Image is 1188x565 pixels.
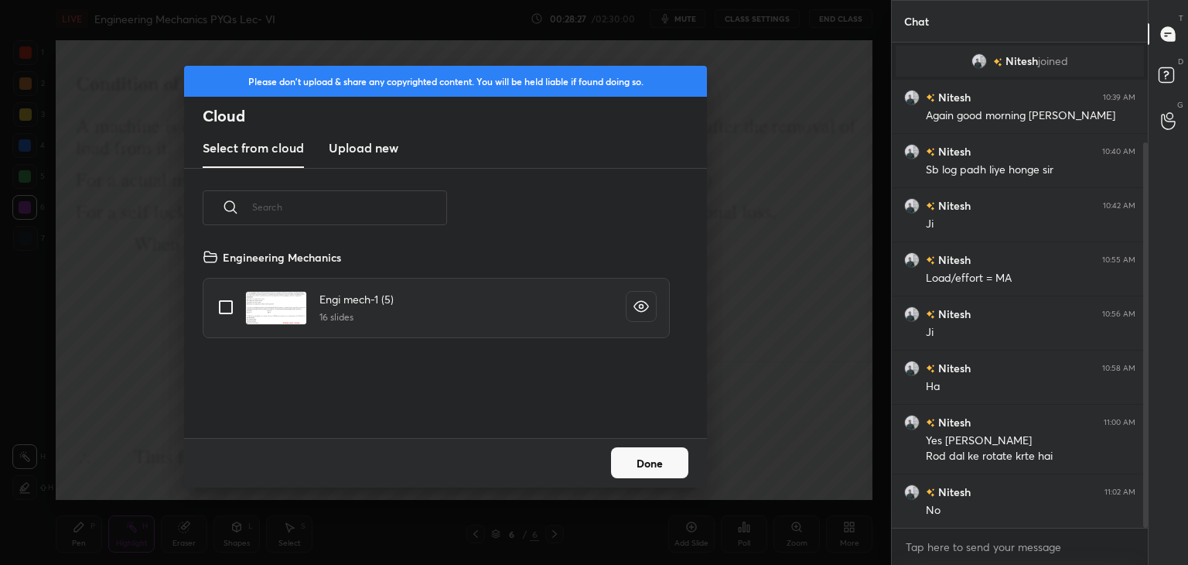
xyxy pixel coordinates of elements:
[926,325,1135,341] div: Ji
[904,485,920,500] img: 3
[1102,255,1135,265] div: 10:55 AM
[319,310,394,324] h5: 16 slides
[926,202,935,211] img: no-rating-badge.077c3623.svg
[904,198,920,214] img: 3
[926,217,1135,232] div: Ji
[1177,99,1183,111] p: G
[935,360,971,376] h6: Nitesh
[926,310,935,319] img: no-rating-badge.077c3623.svg
[1179,12,1183,24] p: T
[892,1,941,42] p: Chat
[904,252,920,268] img: 3
[252,174,447,240] input: Search
[926,419,935,427] img: no-rating-badge.077c3623.svg
[935,197,971,214] h6: Nitesh
[1038,55,1068,67] span: joined
[935,414,971,430] h6: Nitesh
[926,163,1135,178] div: Sb log padh liye honge sir
[319,291,394,307] h4: Engi mech-1 (5)
[926,148,935,156] img: no-rating-badge.077c3623.svg
[926,256,935,265] img: no-rating-badge.077c3623.svg
[935,306,971,322] h6: Nitesh
[329,139,398,157] h3: Upload new
[904,415,920,430] img: 3
[926,365,935,373] img: no-rating-badge.077c3623.svg
[904,306,920,322] img: 3
[926,449,1135,464] div: Rod dal ke rotate krte hai
[1103,93,1135,102] div: 10:39 AM
[184,243,688,438] div: grid
[904,90,920,105] img: 3
[904,361,920,376] img: 3
[1005,55,1038,67] span: Nitesh
[1102,310,1135,319] div: 10:56 AM
[926,503,1135,519] div: No
[935,143,971,159] h6: Nitesh
[1102,364,1135,373] div: 10:58 AM
[993,58,1002,67] img: no-rating-badge.077c3623.svg
[904,144,920,159] img: 3
[184,66,707,97] div: Please don't upload & share any copyrighted content. You will be held liable if found doing so.
[926,379,1135,395] div: Ha
[935,252,971,268] h6: Nitesh
[1103,201,1135,211] div: 10:42 AM
[926,94,935,102] img: no-rating-badge.077c3623.svg
[245,291,307,325] img: 1705127303ZNJYMM.pdf
[223,249,341,265] h4: Engineering Mechanics
[926,433,1135,449] div: Yes [PERSON_NAME]
[1104,418,1135,427] div: 11:00 AM
[1104,488,1135,497] div: 11:02 AM
[926,271,1135,286] div: Load/effort = MA
[971,53,987,69] img: 3
[926,108,1135,124] div: Again good morning [PERSON_NAME]
[611,447,688,478] button: Done
[935,484,971,500] h6: Nitesh
[1102,147,1135,156] div: 10:40 AM
[203,139,304,157] h3: Select from cloud
[203,106,707,126] h2: Cloud
[935,89,971,105] h6: Nitesh
[892,43,1148,529] div: grid
[1178,56,1183,67] p: D
[926,488,935,497] img: no-rating-badge.077c3623.svg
